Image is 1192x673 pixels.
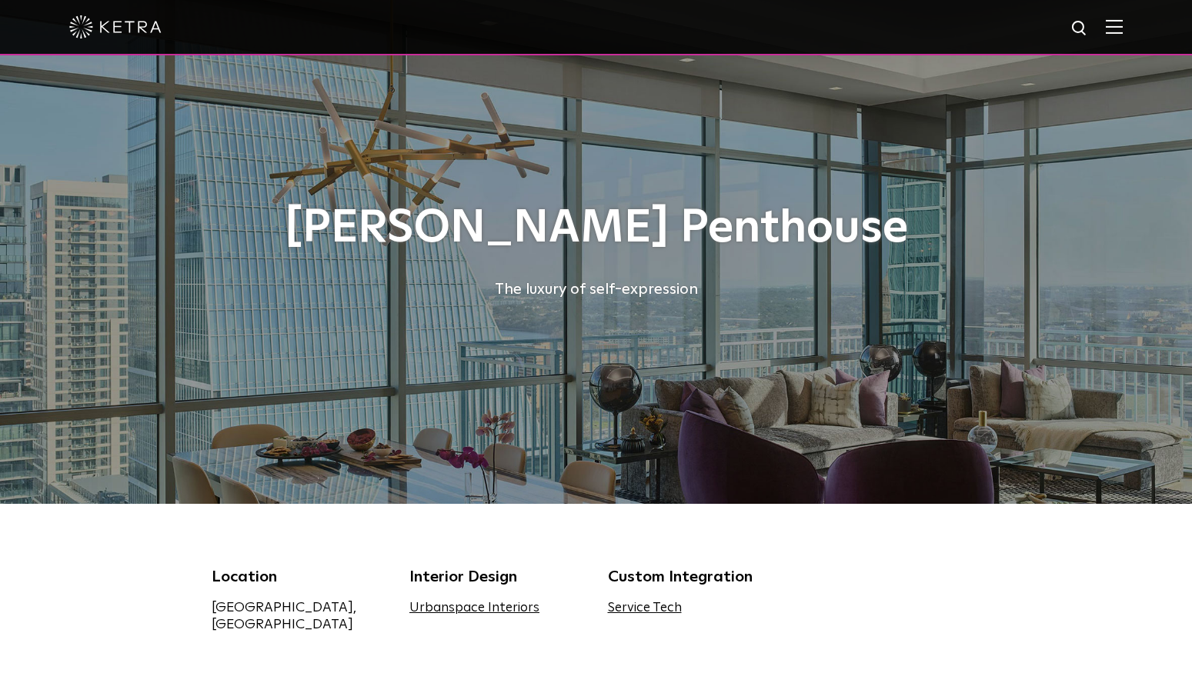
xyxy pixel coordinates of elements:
div: Custom Integration [608,565,783,588]
h1: [PERSON_NAME] Penthouse [212,203,981,254]
div: Location [212,565,387,588]
div: [GEOGRAPHIC_DATA], [GEOGRAPHIC_DATA] [212,599,387,633]
a: Service Tech [608,601,682,615]
div: Interior Design [409,565,585,588]
div: The luxury of self-expression [212,277,981,302]
img: Hamburger%20Nav.svg [1106,19,1123,34]
img: ketra-logo-2019-white [69,15,162,38]
img: search icon [1070,19,1090,38]
a: Urbanspace Interiors [409,601,539,615]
